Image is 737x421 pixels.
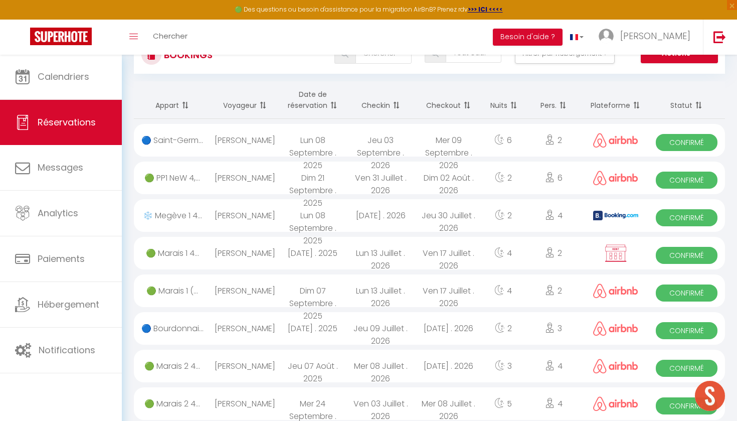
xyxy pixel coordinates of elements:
[211,81,279,119] th: Sort by guest
[145,20,195,55] a: Chercher
[38,116,96,128] span: Réservations
[493,29,563,46] button: Besoin d'aide ?
[39,344,95,356] span: Notifications
[38,70,89,83] span: Calendriers
[161,44,213,66] h3: Bookings
[153,31,188,41] span: Chercher
[483,81,524,119] th: Sort by nights
[38,207,78,219] span: Analytics
[713,31,726,43] img: logout
[30,28,92,45] img: Super Booking
[620,30,690,42] span: [PERSON_NAME]
[591,20,703,55] a: ... [PERSON_NAME]
[695,381,725,411] div: Ouvrir le chat
[648,81,725,119] th: Sort by status
[599,29,614,44] img: ...
[468,5,503,14] a: >>> ICI <<<<
[524,81,583,119] th: Sort by people
[38,298,99,311] span: Hébergement
[415,81,483,119] th: Sort by checkout
[38,252,85,265] span: Paiements
[279,81,347,119] th: Sort by booking date
[583,81,648,119] th: Sort by channel
[38,161,83,174] span: Messages
[346,81,415,119] th: Sort by checkin
[134,81,211,119] th: Sort by rentals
